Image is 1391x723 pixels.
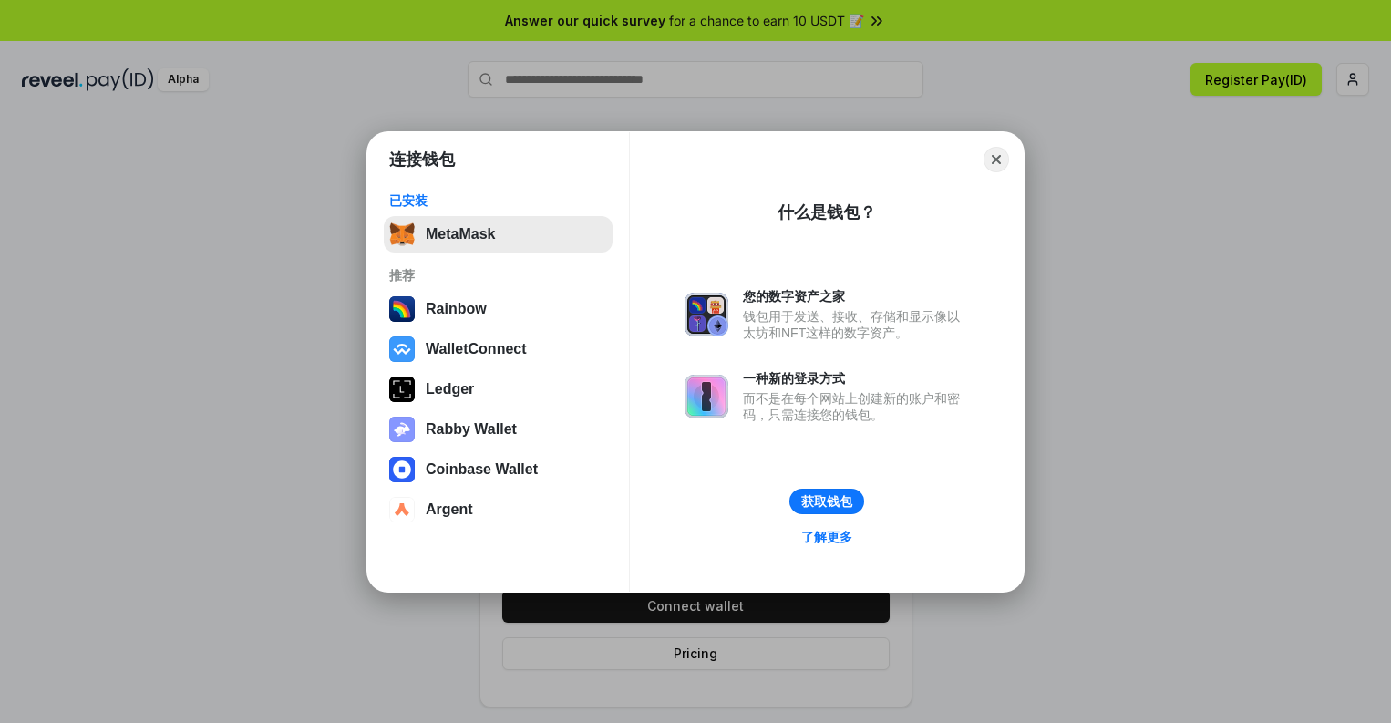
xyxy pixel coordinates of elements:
div: 推荐 [389,267,607,284]
img: svg+xml,%3Csvg%20fill%3D%22none%22%20height%3D%2233%22%20viewBox%3D%220%200%2035%2033%22%20width%... [389,222,415,247]
div: 已安装 [389,192,607,209]
img: svg+xml,%3Csvg%20width%3D%22120%22%20height%3D%22120%22%20viewBox%3D%220%200%20120%20120%22%20fil... [389,296,415,322]
div: 获取钱包 [801,493,852,510]
img: svg+xml,%3Csvg%20xmlns%3D%22http%3A%2F%2Fwww.w3.org%2F2000%2Fsvg%22%20fill%3D%22none%22%20viewBox... [389,417,415,442]
div: Rabby Wallet [426,421,517,438]
img: svg+xml,%3Csvg%20xmlns%3D%22http%3A%2F%2Fwww.w3.org%2F2000%2Fsvg%22%20width%3D%2228%22%20height%3... [389,377,415,402]
button: Rainbow [384,291,613,327]
button: 获取钱包 [789,489,864,514]
div: WalletConnect [426,341,527,357]
div: Rainbow [426,301,487,317]
div: Coinbase Wallet [426,461,538,478]
div: 什么是钱包？ [778,201,876,223]
button: Close [984,147,1009,172]
a: 了解更多 [790,525,863,549]
button: WalletConnect [384,331,613,367]
button: Coinbase Wallet [384,451,613,488]
button: Ledger [384,371,613,408]
div: 一种新的登录方式 [743,370,969,387]
div: Ledger [426,381,474,398]
img: svg+xml,%3Csvg%20width%3D%2228%22%20height%3D%2228%22%20viewBox%3D%220%200%2028%2028%22%20fill%3D... [389,457,415,482]
img: svg+xml,%3Csvg%20width%3D%2228%22%20height%3D%2228%22%20viewBox%3D%220%200%2028%2028%22%20fill%3D... [389,336,415,362]
div: Argent [426,501,473,518]
h1: 连接钱包 [389,149,455,170]
button: MetaMask [384,216,613,253]
button: Rabby Wallet [384,411,613,448]
button: Argent [384,491,613,528]
div: 了解更多 [801,529,852,545]
div: MetaMask [426,226,495,243]
div: 钱包用于发送、接收、存储和显示像以太坊和NFT这样的数字资产。 [743,308,969,341]
img: svg+xml,%3Csvg%20xmlns%3D%22http%3A%2F%2Fwww.w3.org%2F2000%2Fsvg%22%20fill%3D%22none%22%20viewBox... [685,293,728,336]
img: svg+xml,%3Csvg%20xmlns%3D%22http%3A%2F%2Fwww.w3.org%2F2000%2Fsvg%22%20fill%3D%22none%22%20viewBox... [685,375,728,418]
img: svg+xml,%3Csvg%20width%3D%2228%22%20height%3D%2228%22%20viewBox%3D%220%200%2028%2028%22%20fill%3D... [389,497,415,522]
div: 而不是在每个网站上创建新的账户和密码，只需连接您的钱包。 [743,390,969,423]
div: 您的数字资产之家 [743,288,969,305]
